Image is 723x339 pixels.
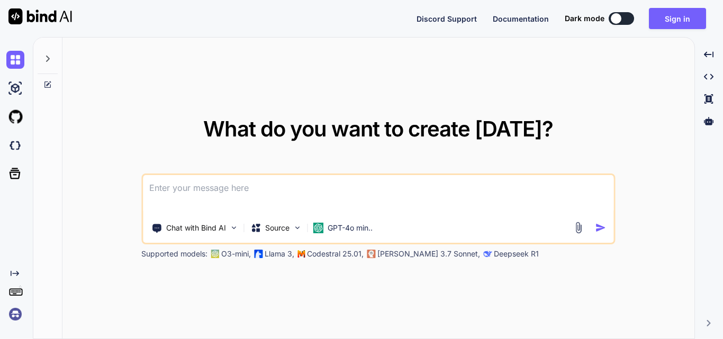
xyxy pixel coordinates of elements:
[565,13,604,24] span: Dark mode
[297,250,305,258] img: Mistral-AI
[493,14,549,23] span: Documentation
[377,249,480,259] p: [PERSON_NAME] 3.7 Sonnet,
[649,8,706,29] button: Sign in
[572,222,584,234] img: attachment
[211,250,219,258] img: GPT-4
[6,305,24,323] img: signin
[203,116,553,142] span: What do you want to create [DATE]?
[367,250,375,258] img: claude
[141,249,207,259] p: Supported models:
[307,249,364,259] p: Codestral 25.01,
[6,108,24,126] img: githubLight
[229,223,238,232] img: Pick Tools
[8,8,72,24] img: Bind AI
[265,249,294,259] p: Llama 3,
[265,223,290,233] p: Source
[483,250,492,258] img: claude
[6,136,24,154] img: darkCloudIdeIcon
[328,223,373,233] p: GPT-4o min..
[6,51,24,69] img: chat
[493,13,549,24] button: Documentation
[166,223,226,233] p: Chat with Bind AI
[595,222,606,233] img: icon
[417,13,477,24] button: Discord Support
[417,14,477,23] span: Discord Support
[313,223,323,233] img: GPT-4o mini
[254,250,263,258] img: Llama2
[6,79,24,97] img: ai-studio
[221,249,251,259] p: O3-mini,
[293,223,302,232] img: Pick Models
[494,249,539,259] p: Deepseek R1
